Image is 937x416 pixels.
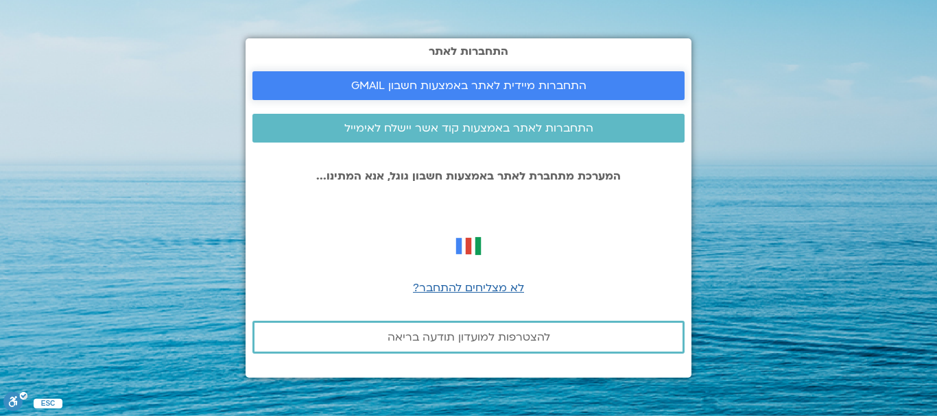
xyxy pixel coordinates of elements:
[388,331,550,343] span: להצטרפות למועדון תודעה בריאה
[351,79,586,92] span: התחברות מיידית לאתר באמצעות חשבון GMAIL
[344,122,593,134] span: התחברות לאתר באמצעות קוד אשר יישלח לאימייל
[252,321,685,354] a: להצטרפות למועדון תודעה בריאה
[252,45,685,58] h2: התחברות לאתר
[252,71,685,100] a: התחברות מיידית לאתר באמצעות חשבון GMAIL
[252,114,685,143] a: התחברות לאתר באמצעות קוד אשר יישלח לאימייל
[252,170,685,182] p: המערכת מתחברת לאתר באמצעות חשבון גוגל, אנא המתינו...
[413,280,524,295] a: לא מצליחים להתחבר?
